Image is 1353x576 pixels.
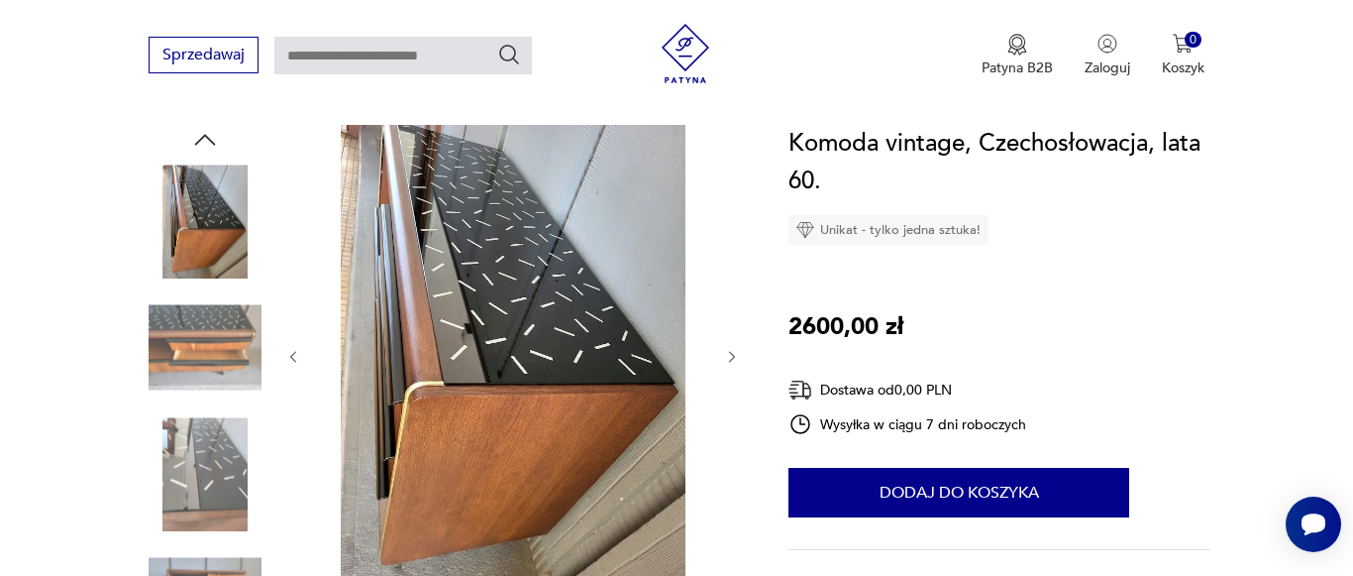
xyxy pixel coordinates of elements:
button: Dodaj do koszyka [788,468,1129,518]
div: Dostawa od 0,00 PLN [788,378,1026,403]
img: Ikona diamentu [796,221,814,239]
p: Zaloguj [1085,58,1130,77]
p: Patyna B2B [982,58,1053,77]
button: Szukaj [497,43,521,66]
div: Unikat - tylko jedna sztuka! [788,215,989,245]
img: Zdjęcie produktu Komoda vintage, Czechosłowacja, lata 60. [149,165,261,278]
a: Sprzedawaj [149,50,259,63]
img: Zdjęcie produktu Komoda vintage, Czechosłowacja, lata 60. [149,417,261,530]
img: Ikonka użytkownika [1097,34,1117,54]
p: Koszyk [1162,58,1204,77]
h1: Komoda vintage, Czechosłowacja, lata 60. [788,125,1210,200]
img: Zdjęcie produktu Komoda vintage, Czechosłowacja, lata 60. [149,291,261,404]
p: 2600,00 zł [788,308,903,346]
div: 0 [1185,32,1201,49]
img: Ikona koszyka [1173,34,1193,54]
button: 0Koszyk [1162,34,1204,77]
button: Sprzedawaj [149,37,259,73]
button: Zaloguj [1085,34,1130,77]
img: Patyna - sklep z meblami i dekoracjami vintage [656,24,715,83]
div: Wysyłka w ciągu 7 dni roboczych [788,412,1026,436]
button: Patyna B2B [982,34,1053,77]
img: Ikona medalu [1007,34,1027,56]
iframe: Smartsupp widget button [1286,497,1341,552]
img: Ikona dostawy [788,378,812,403]
a: Ikona medaluPatyna B2B [982,34,1053,77]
